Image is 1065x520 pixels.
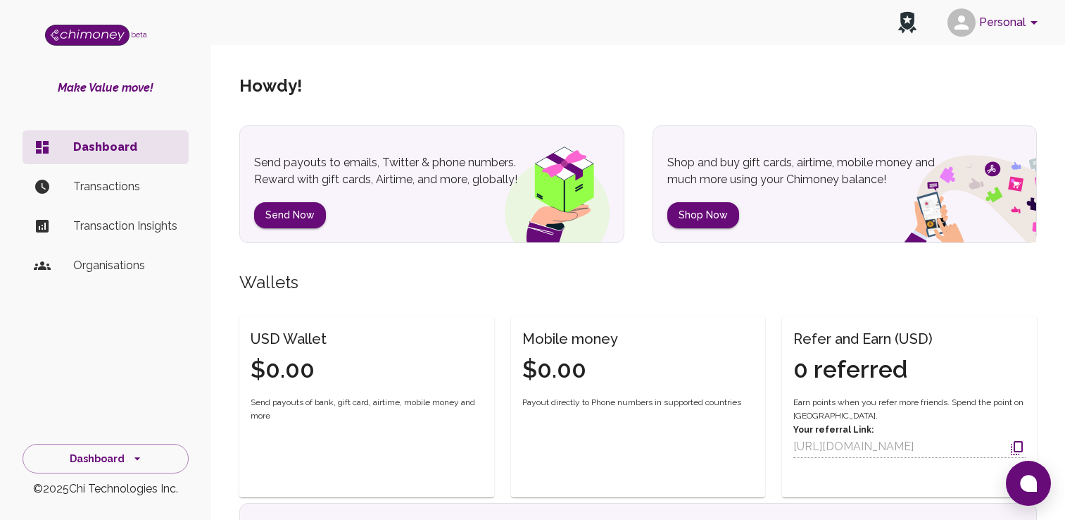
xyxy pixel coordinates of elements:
span: Payout directly to Phone numbers in supported countries [522,396,741,410]
button: Send Now [254,202,326,228]
h6: Refer and Earn (USD) [793,328,933,350]
button: Open chat window [1006,461,1051,506]
span: Send payouts of bank, gift card, airtime, mobile money and more [251,396,483,424]
h4: $0.00 [251,355,327,385]
button: Dashboard [23,444,189,474]
strong: Your referral Link: [793,425,874,435]
p: Organisations [73,257,177,274]
p: Transactions [73,178,177,195]
h6: Mobile money [522,328,618,350]
h4: $0.00 [522,355,618,385]
button: Shop Now [667,202,739,228]
p: Dashboard [73,139,177,156]
button: account of current user [942,4,1048,41]
h5: Howdy ! [239,75,302,97]
img: Logo [45,25,130,46]
p: Shop and buy gift cards, airtime, mobile money and much more using your Chimoney balance! [667,154,963,188]
span: beta [131,30,147,39]
div: Earn points when you refer more friends. Spend the point on [GEOGRAPHIC_DATA]. [793,396,1026,459]
img: gift box [479,137,624,242]
p: Send payouts to emails, Twitter & phone numbers. Reward with gift cards, Airtime, and more, globa... [254,154,550,188]
h4: 0 referred [793,355,933,385]
img: social spend [867,140,1036,242]
p: Transaction Insights [73,218,177,235]
h5: Wallets [239,271,1037,294]
h6: USD Wallet [251,328,327,350]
